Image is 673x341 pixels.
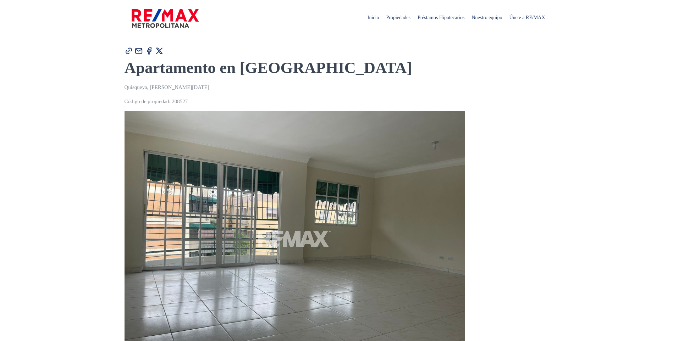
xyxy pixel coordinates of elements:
span: Nuestro equipo [468,7,506,28]
span: Únete a RE/MAX [506,7,548,28]
span: Propiedades [382,7,414,28]
img: Compartir [125,46,133,55]
img: Compartir [145,46,154,55]
p: Quisqueya, [PERSON_NAME][DATE] [125,83,549,92]
h1: Apartamento en [GEOGRAPHIC_DATA] [125,58,549,78]
span: Código de propiedad: [125,99,171,104]
img: Compartir [155,46,164,55]
span: 208527 [172,99,188,104]
img: remax-metropolitana-logo [132,8,199,29]
span: Inicio [364,7,383,28]
span: Préstamos Hipotecarios [414,7,468,28]
img: Compartir [134,46,143,55]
